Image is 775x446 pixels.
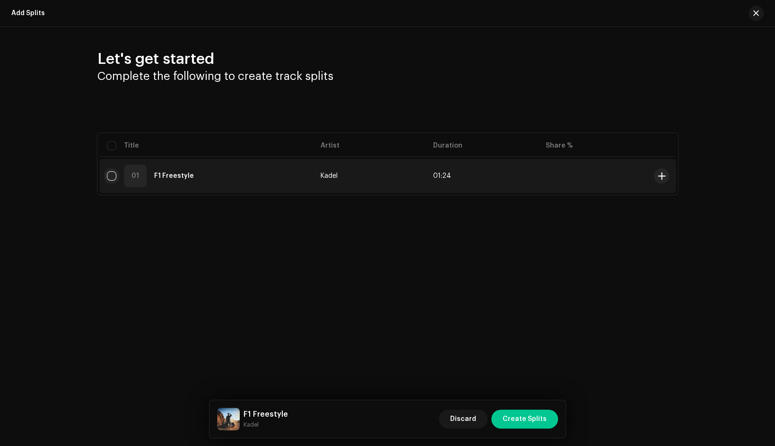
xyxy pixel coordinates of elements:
h3: Complete the following to create track splits [97,69,678,84]
span: Discard [450,410,476,429]
button: Create Splits [491,410,558,429]
strong: F1 Freestyle [154,173,194,179]
img: 98fc8bff-152c-4e2c-b27e-48ca2b0c665c [217,408,240,430]
h5: F1 Freestyle [244,409,288,420]
button: Discard [439,410,488,429]
span: Create Splits [503,410,547,429]
span: Kadel [321,173,338,179]
h2: Let's get started [97,50,678,69]
span: 84 [433,173,451,179]
small: F1 Freestyle [244,420,288,429]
